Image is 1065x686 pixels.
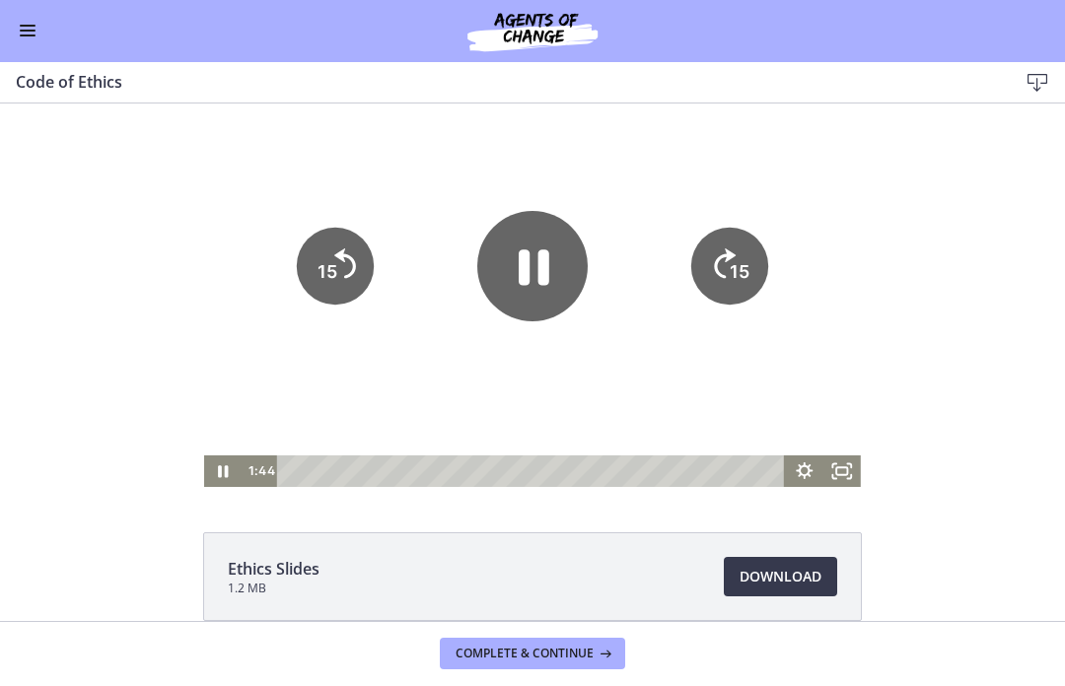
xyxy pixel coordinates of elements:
[724,558,837,597] a: Download
[730,184,749,205] tspan: 15
[823,378,861,410] button: Fullscreen
[690,151,767,228] button: Skip ahead 15 seconds
[440,639,625,670] button: Complete & continue
[16,20,39,43] button: Enable menu
[297,151,374,228] button: Skip back 15 seconds
[16,71,986,95] h3: Code of Ethics
[477,134,588,244] button: Pause
[740,566,821,589] span: Download
[291,378,776,410] div: Playbar
[228,582,319,597] span: 1.2 MB
[456,647,594,662] span: Complete & continue
[228,558,319,582] span: Ethics Slides
[786,378,823,410] button: Show settings menu
[204,378,242,410] button: Pause
[414,8,651,55] img: Agents of Change Social Work Test Prep
[318,184,337,205] tspan: 15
